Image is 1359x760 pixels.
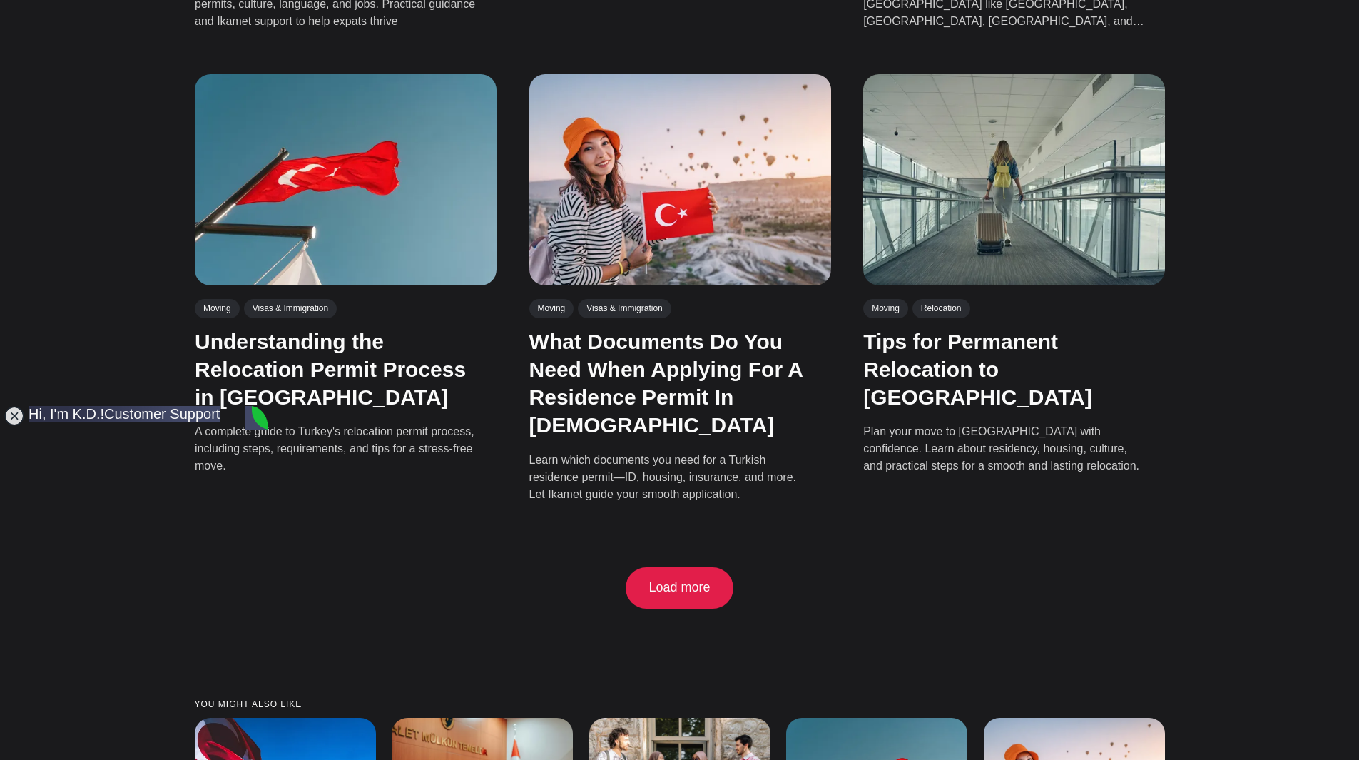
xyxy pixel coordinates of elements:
a: Understanding the Relocation Permit Process in [GEOGRAPHIC_DATA] [195,330,466,410]
a: Moving [529,300,574,318]
a: Tips for Permanent Relocation to [GEOGRAPHIC_DATA] [863,330,1092,410]
p: Plan your move to [GEOGRAPHIC_DATA] with confidence. Learn about residency, housing, culture, and... [863,424,1146,475]
a: What Documents Do You Need When Applying For A Residence Permit In [DEMOGRAPHIC_DATA] [529,330,802,437]
a: Visas & Immigration [243,300,336,318]
small: You might also like [195,700,1165,709]
img: What Documents Do You Need When Applying For A Residence Permit In Turkey [529,74,830,285]
p: Learn which documents you need for a Turkish residence permit—ID, housing, insurance, and more. L... [529,452,811,503]
button: Load more [626,567,733,609]
img: Understanding the Relocation Permit Process in Turkey [195,74,497,285]
img: Tips for Permanent Relocation to Turkey [863,74,1165,285]
a: Relocation [912,300,969,318]
a: Moving [863,300,908,318]
a: Visas & Immigration [578,300,671,318]
a: Moving [195,300,240,318]
p: A complete guide to Turkey's relocation permit process, including steps, requirements, and tips f... [195,424,477,475]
